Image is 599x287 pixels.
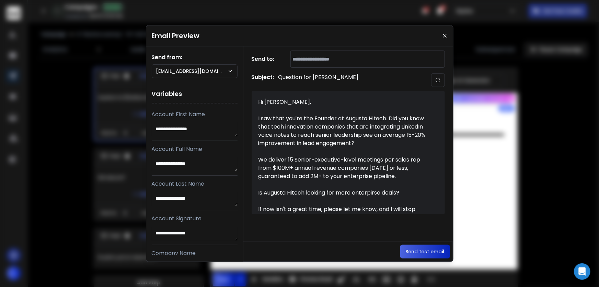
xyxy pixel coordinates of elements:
h1: Variables [152,85,238,103]
h1: Send to: [252,55,279,63]
h1: Send from: [152,53,238,62]
button: Send test email [400,245,450,258]
p: [EMAIL_ADDRESS][DOMAIN_NAME] [156,68,228,75]
p: Account Full Name [152,145,238,153]
p: Company Name [152,249,238,257]
h1: Subject: [252,73,274,87]
h1: Email Preview [152,31,200,41]
div: Hi [PERSON_NAME], I saw that you're the Founder at Augusta Hitech. Did you know that tech innovat... [258,98,430,147]
p: Account First Name [152,110,238,119]
div: Open Intercom Messenger [574,263,590,280]
p: Question for [PERSON_NAME] [278,73,359,87]
p: Account Signature [152,214,238,223]
p: Account Last Name [152,180,238,188]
